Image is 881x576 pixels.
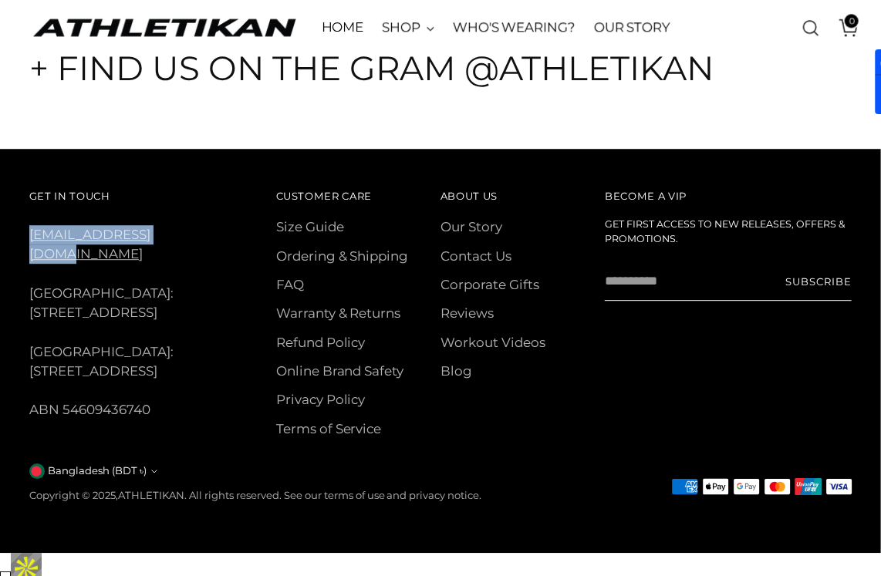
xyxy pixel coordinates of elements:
a: Warranty & Returns [276,305,401,321]
h4: + Find us on the gram @athletikan [29,50,852,87]
a: Terms of Service [276,421,382,436]
a: ATHLETIKAN [118,489,184,501]
span: About Us [440,190,498,202]
a: Our Story [440,219,502,234]
button: Bangladesh (BDT ৳) [29,463,157,479]
a: Workout Videos [440,335,545,350]
a: Refund Policy [276,335,366,350]
a: Reviews [440,305,494,321]
a: ATHLETIKAN [29,15,299,39]
span: Get In Touch [29,190,110,202]
a: WHO'S WEARING? [453,11,576,45]
span: Customer Care [276,190,373,202]
a: Online Brand Safety [276,363,404,379]
a: Corporate Gifts [440,277,539,292]
a: FAQ [276,277,304,292]
button: Subscribe [785,262,852,301]
span: Become a VIP [605,190,687,202]
a: Contact Us [440,248,511,264]
div: [GEOGRAPHIC_DATA]: [STREET_ADDRESS] [GEOGRAPHIC_DATA]: [STREET_ADDRESS] ABN 54609436740 [29,186,243,420]
h6: Get first access to new releases, offers & promotions. [605,217,852,247]
span: 0 [845,14,859,28]
a: Privacy Policy [276,392,366,407]
a: Open search modal [795,12,826,43]
a: Blog [440,363,472,379]
p: Copyright © 2025, . All rights reserved. See our terms of use and privacy notice. [29,488,482,504]
a: HOME [322,11,364,45]
a: SHOP [382,11,434,45]
a: OUR STORY [594,11,670,45]
a: [EMAIL_ADDRESS][DOMAIN_NAME] [29,227,150,261]
a: Ordering & Shipping [276,248,409,264]
a: Size Guide [276,219,344,234]
a: Open cart modal [828,12,859,43]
